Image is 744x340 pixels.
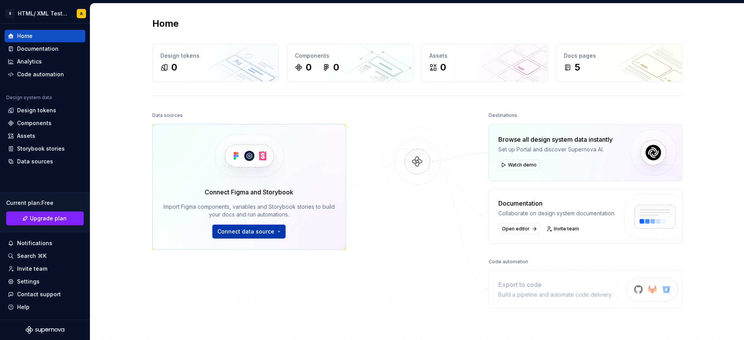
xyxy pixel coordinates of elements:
div: Browse all design system data instantly [498,135,613,144]
span: Connect data source [217,228,274,235]
a: Open editor [498,223,539,234]
div: Design tokens [17,106,56,114]
div: 0 [306,61,312,74]
a: Storybook stories [5,143,85,155]
div: Assets [17,132,35,140]
div: Export to code [498,280,612,289]
div: Help [17,303,29,311]
div: Search ⌘K [17,252,46,260]
div: Design system data [6,94,52,101]
div: Build a pipeline and automate code delivery. [498,291,612,299]
div: HTML/ XML Testing [18,10,67,17]
a: Components [5,117,85,129]
div: Docs pages [564,52,674,60]
div: Documentation [498,199,615,208]
a: Code automation [5,68,85,81]
h2: Home [152,17,179,30]
a: Data sources [5,155,85,168]
div: S [5,9,15,18]
div: Code automation [17,70,64,78]
a: Documentation [5,43,85,55]
a: Components00 [287,44,413,82]
button: Help [5,301,85,313]
div: Notifications [17,239,52,247]
div: 0 [333,61,339,74]
div: Connect Figma and Storybook [205,187,293,197]
div: Data sources [152,110,183,121]
div: 5 [575,61,580,74]
a: Settings [5,275,85,288]
span: Open editor [502,226,530,232]
div: A [80,10,83,17]
a: Analytics [5,55,85,68]
div: 0 [171,61,177,74]
a: Assets0 [421,44,548,82]
div: Components [17,119,52,127]
div: Design tokens [160,52,271,60]
div: Documentation [17,45,59,53]
span: Invite team [554,226,579,232]
div: Destinations [489,110,517,121]
a: Invite team [5,263,85,275]
button: Contact support [5,288,85,301]
div: Analytics [17,58,42,65]
a: Home [5,30,85,42]
span: Watch demo [508,162,537,168]
button: Notifications [5,237,85,249]
a: Docs pages5 [556,44,682,82]
div: Contact support [17,290,61,298]
div: Import Figma components, variables and Storybook stories to build your docs and run automations. [164,203,335,218]
div: Data sources [17,158,53,165]
a: Assets [5,130,85,142]
a: Design tokens0 [152,44,279,82]
div: Storybook stories [17,145,65,153]
div: Code automation [489,256,528,267]
div: Set up Portal and discover Supernova AI. [498,146,613,153]
button: Watch demo [498,160,540,170]
a: Invite team [544,223,582,234]
div: Invite team [17,265,47,273]
div: Assets [429,52,540,60]
button: SHTML/ XML TestingA [2,5,88,22]
div: Settings [17,278,40,285]
div: Home [17,32,33,40]
div: Collaborate on design system documentation. [498,209,615,217]
svg: Supernova Logo [26,326,64,334]
div: 0 [440,61,446,74]
span: Upgrade plan [30,215,67,222]
a: Upgrade plan [6,211,84,225]
a: Design tokens [5,104,85,117]
div: Current plan : Free [6,199,84,207]
button: Connect data source [212,225,286,239]
div: Components [295,52,405,60]
button: Search ⌘K [5,250,85,262]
